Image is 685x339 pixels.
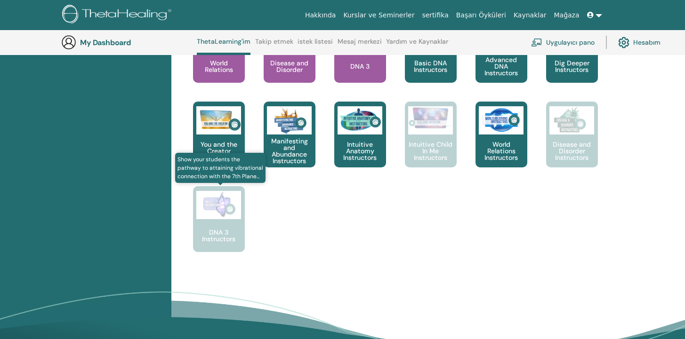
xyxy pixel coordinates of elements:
a: Disease and Disorder Instructors Disease and Disorder Instructors [546,102,598,186]
a: World Relations World Relations [193,17,245,102]
a: Disease and Disorder Disease and Disorder [264,17,315,102]
p: Intuitive Anatomy Instructors [334,141,386,161]
a: Intuitive Child In Me Instructors Intuitive Child In Me Instructors [405,102,457,186]
img: World Relations Instructors [479,106,524,134]
img: generic-user-icon.jpg [61,35,76,50]
a: Mağaza [550,7,583,24]
img: You and the Creator Instructors [196,106,241,134]
span: Show your students the pathway to attaining vibrational connection with the 7th Plane... [175,153,266,183]
a: Yardım ve Kaynaklar [386,38,448,53]
p: Disease and Disorder Instructors [546,141,598,161]
img: cog.svg [618,34,629,50]
img: logo.png [62,5,175,26]
a: Intuitive Anatomy Instructors Intuitive Anatomy Instructors [334,102,386,186]
img: Disease and Disorder Instructors [549,106,594,134]
p: DNA 3 Instructors [193,229,245,242]
p: World Relations [193,60,245,73]
p: DNA 3 [347,63,373,70]
a: Kaynaklar [510,7,550,24]
a: Uygulayıcı pano [531,32,595,53]
img: chalkboard-teacher.svg [531,38,542,47]
a: World Relations Instructors World Relations Instructors [475,102,527,186]
a: Başarı Öyküleri [452,7,510,24]
a: Dig Deeper Instructors Dig Deeper Instructors [546,17,598,102]
a: Takip etmek [255,38,293,53]
p: Basic DNA Instructors [405,60,457,73]
p: Manifesting and Abundance Instructors [264,138,315,164]
img: Intuitive Anatomy Instructors [338,106,382,134]
a: You and the Creator Instructors You and the Creator Instructors [193,102,245,186]
p: Disease and Disorder [264,60,315,73]
a: istek listesi [298,38,333,53]
p: Advanced DNA Instructors [475,56,527,76]
a: sertifika [418,7,452,24]
img: Intuitive Child In Me Instructors [408,106,453,129]
a: Mesaj merkezi [338,38,382,53]
a: Show your students the pathway to attaining vibrational connection with the 7th Plane... DNA 3 In... [193,186,245,271]
a: Kurslar ve Seminerler [339,7,418,24]
h3: My Dashboard [80,38,174,47]
a: Basic DNA Instructors Basic DNA Instructors [405,17,457,102]
img: Manifesting and Abundance Instructors [267,106,312,134]
p: World Relations Instructors [475,141,527,161]
p: You and the Creator Instructors [193,141,245,161]
a: Hakkında [301,7,340,24]
a: Hesabım [618,32,661,53]
a: DNA 3 DNA 3 [334,17,386,102]
a: Advanced DNA Instructors Advanced DNA Instructors [475,17,527,102]
p: Dig Deeper Instructors [546,60,598,73]
img: DNA 3 Instructors [196,191,241,219]
p: Intuitive Child In Me Instructors [405,141,457,161]
a: Manifesting and Abundance Instructors Manifesting and Abundance Instructors [264,102,315,186]
a: ThetaLearning'im [197,38,250,55]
